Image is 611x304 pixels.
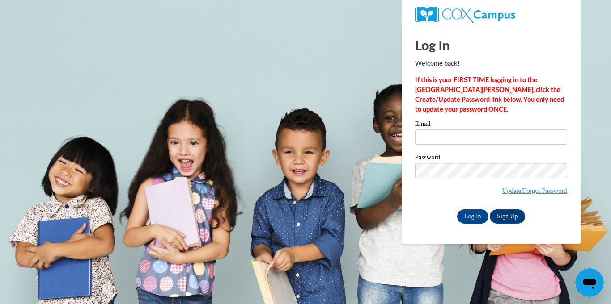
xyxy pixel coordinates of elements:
[502,187,567,194] a: Update/Forgot Password
[415,7,515,23] img: COX Campus
[415,121,567,129] label: Email
[415,154,567,163] label: Password
[457,209,488,224] input: Log In
[415,36,567,54] h1: Log In
[415,76,564,113] strong: If this is your FIRST TIME logging in to the [GEOGRAPHIC_DATA][PERSON_NAME], click the Create/Upd...
[575,268,604,297] iframe: Button to launch messaging window
[490,209,525,224] a: Sign Up
[415,7,567,23] a: COX Campus
[415,58,567,68] p: Welcome back!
